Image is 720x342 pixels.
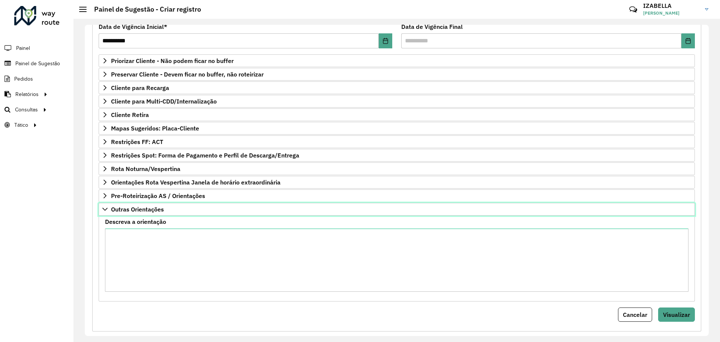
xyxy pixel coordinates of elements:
a: Priorizar Cliente - Não podem ficar no buffer [99,54,695,67]
span: Cliente para Recarga [111,85,169,91]
label: Descreva a orientação [105,217,166,226]
a: Restrições FF: ACT [99,135,695,148]
a: Preservar Cliente - Devem ficar no buffer, não roteirizar [99,68,695,81]
span: Outras Orientações [111,206,164,212]
span: Pre-Roteirização AS / Orientações [111,193,205,199]
label: Data de Vigência Final [401,22,463,31]
span: Relatórios [15,90,39,98]
a: Rota Noturna/Vespertina [99,162,695,175]
button: Choose Date [379,33,392,48]
span: Orientações Rota Vespertina Janela de horário extraordinária [111,179,280,185]
a: Cliente para Recarga [99,81,695,94]
a: Contato Rápido [625,1,641,18]
span: Restrições FF: ACT [111,139,163,145]
a: Outras Orientações [99,203,695,216]
span: Painel de Sugestão [15,60,60,67]
button: Choose Date [681,33,695,48]
a: Pre-Roteirização AS / Orientações [99,189,695,202]
span: Cancelar [623,311,647,318]
h2: Painel de Sugestão - Criar registro [87,5,201,13]
span: Consultas [15,106,38,114]
span: Painel [16,44,30,52]
span: Tático [14,121,28,129]
button: Visualizar [658,307,695,322]
span: Visualizar [663,311,690,318]
span: Mapas Sugeridos: Placa-Cliente [111,125,199,131]
button: Cancelar [618,307,652,322]
span: Cliente para Multi-CDD/Internalização [111,98,217,104]
span: Cliente Retira [111,112,149,118]
label: Data de Vigência Inicial [99,22,167,31]
div: Outras Orientações [99,216,695,301]
span: Rota Noturna/Vespertina [111,166,180,172]
span: Preservar Cliente - Devem ficar no buffer, não roteirizar [111,71,264,77]
a: Restrições Spot: Forma de Pagamento e Perfil de Descarga/Entrega [99,149,695,162]
span: [PERSON_NAME] [643,10,699,16]
a: Cliente para Multi-CDD/Internalização [99,95,695,108]
a: Cliente Retira [99,108,695,121]
span: Priorizar Cliente - Não podem ficar no buffer [111,58,234,64]
span: Pedidos [14,75,33,83]
a: Mapas Sugeridos: Placa-Cliente [99,122,695,135]
h3: IZABELLA [643,2,699,9]
a: Orientações Rota Vespertina Janela de horário extraordinária [99,176,695,189]
span: Restrições Spot: Forma de Pagamento e Perfil de Descarga/Entrega [111,152,299,158]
